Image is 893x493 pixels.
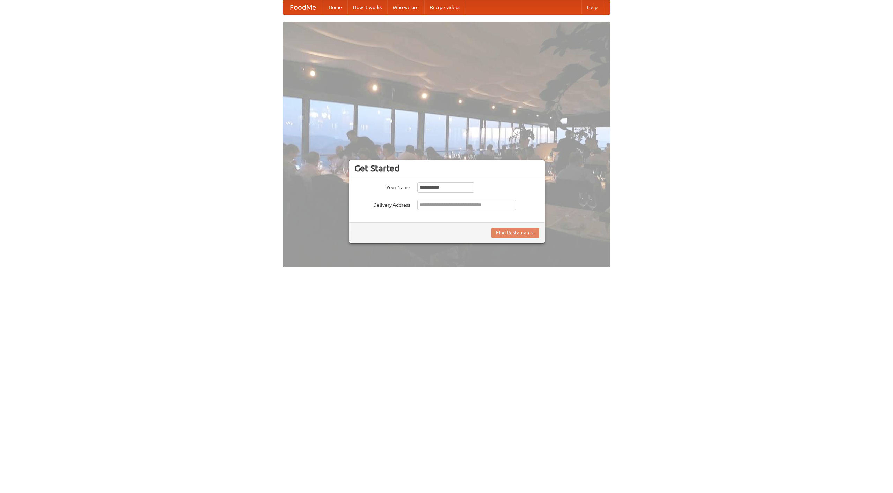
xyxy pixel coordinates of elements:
label: Delivery Address [354,200,410,208]
button: Find Restaurants! [491,228,539,238]
a: How it works [347,0,387,14]
a: Home [323,0,347,14]
a: Recipe videos [424,0,466,14]
label: Your Name [354,182,410,191]
a: Who we are [387,0,424,14]
h3: Get Started [354,163,539,174]
a: FoodMe [283,0,323,14]
a: Help [581,0,603,14]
